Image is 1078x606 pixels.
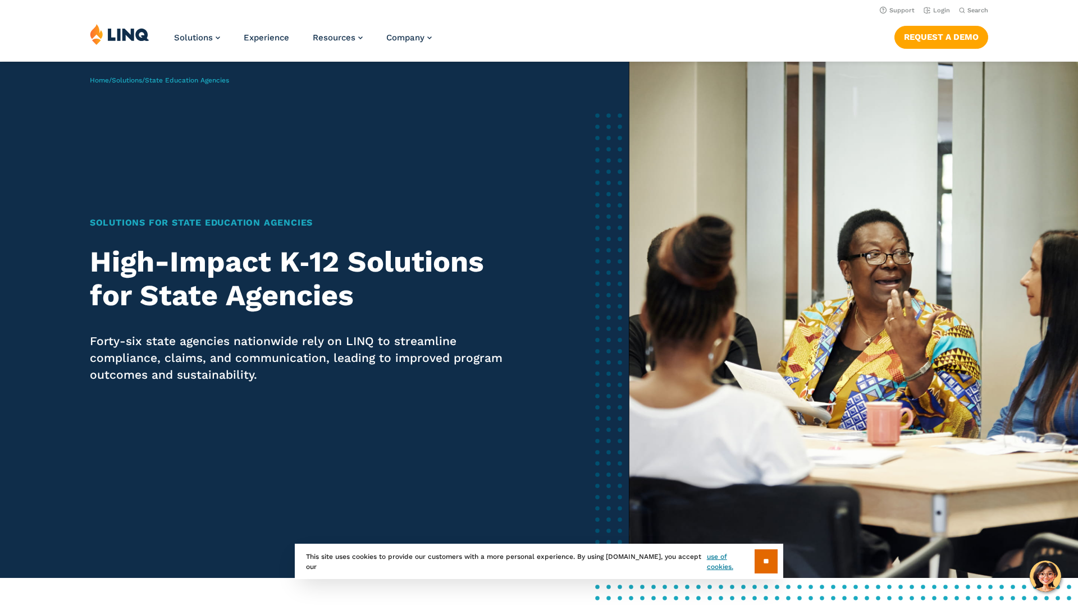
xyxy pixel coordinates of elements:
[112,76,142,84] a: Solutions
[90,76,229,84] span: / /
[90,216,515,229] h1: Solutions for State Education Agencies
[313,33,355,43] span: Resources
[90,245,515,313] h2: High-Impact K‑12 Solutions for State Agencies
[90,76,109,84] a: Home
[145,76,229,84] span: State Education Agencies
[174,24,432,61] nav: Primary Navigation
[174,33,213,43] span: Solutions
[386,33,432,43] a: Company
[924,7,950,14] a: Login
[295,544,783,579] div: This site uses cookies to provide our customers with a more personal experience. By using [DOMAIN...
[894,24,988,48] nav: Button Navigation
[90,24,149,45] img: LINQ | K‑12 Software
[880,7,915,14] a: Support
[174,33,220,43] a: Solutions
[894,26,988,48] a: Request a Demo
[629,62,1078,578] img: Solutions for State Nutrition Banner
[967,7,988,14] span: Search
[707,552,755,572] a: use of cookies.
[386,33,424,43] span: Company
[90,333,515,383] p: Forty-six state agencies nationwide rely on LINQ to streamline compliance, claims, and communicat...
[244,33,289,43] a: Experience
[1030,561,1061,592] button: Hello, have a question? Let’s chat.
[959,6,988,15] button: Open Search Bar
[313,33,363,43] a: Resources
